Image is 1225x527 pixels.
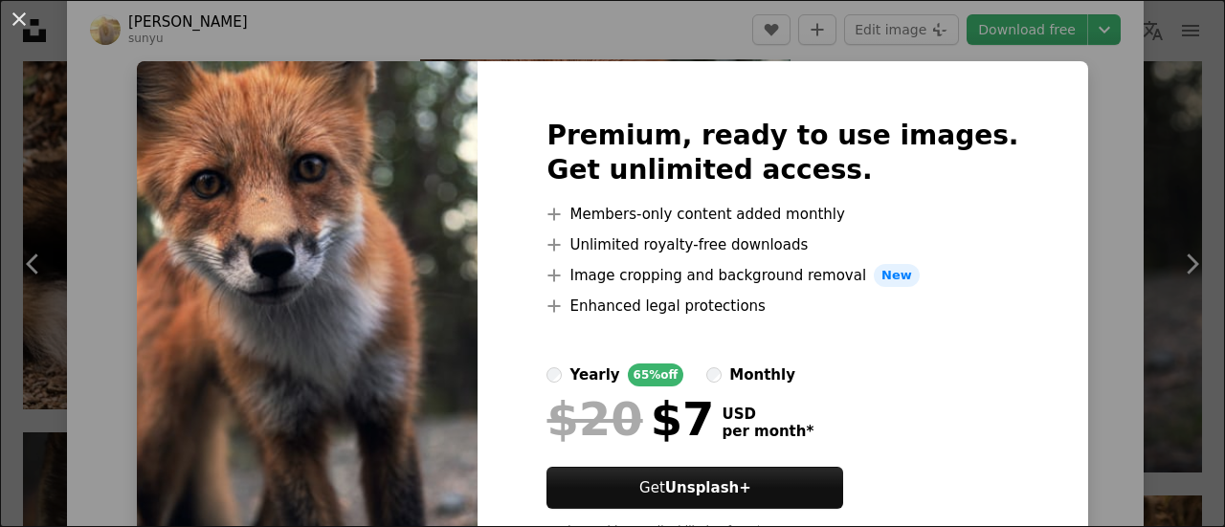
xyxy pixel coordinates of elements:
[628,363,684,386] div: 65% off
[546,264,1018,287] li: Image cropping and background removal
[722,423,813,440] span: per month *
[546,394,642,444] span: $20
[546,467,843,509] button: GetUnsplash+
[874,264,920,287] span: New
[546,367,562,383] input: yearly65%off
[546,203,1018,226] li: Members-only content added monthly
[722,406,813,423] span: USD
[546,119,1018,187] h2: Premium, ready to use images. Get unlimited access.
[546,394,714,444] div: $7
[665,479,751,496] strong: Unsplash+
[546,233,1018,256] li: Unlimited royalty-free downloads
[569,363,619,386] div: yearly
[706,367,722,383] input: monthly
[729,363,795,386] div: monthly
[546,295,1018,318] li: Enhanced legal protections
